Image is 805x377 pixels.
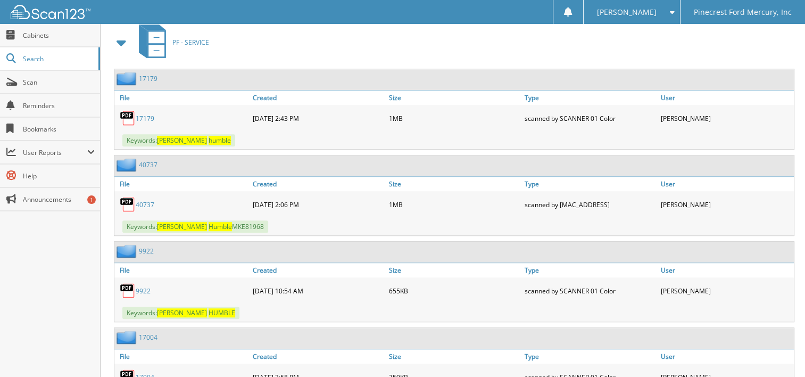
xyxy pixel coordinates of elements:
span: Bookmarks [23,125,95,134]
span: Reminders [23,101,95,110]
a: 17179 [136,114,154,123]
span: Cabinets [23,31,95,40]
img: PDF.png [120,283,136,299]
div: 655KB [386,280,522,301]
img: folder2.png [117,244,139,258]
a: Type [522,177,658,191]
img: scan123-logo-white.svg [11,5,90,19]
a: 17179 [139,74,157,83]
a: Size [386,177,522,191]
a: User [658,263,794,277]
a: User [658,349,794,364]
img: folder2.png [117,331,139,344]
span: PF - SERVICE [172,38,209,47]
a: Created [250,177,386,191]
div: [PERSON_NAME] [658,194,794,215]
div: scanned by [MAC_ADDRESS] [522,194,658,215]
span: Keywords: [122,307,239,319]
span: humble [209,136,231,145]
div: scanned by SCANNER 01 Color [522,108,658,129]
img: folder2.png [117,158,139,171]
img: PDF.png [120,196,136,212]
a: 40737 [136,200,154,209]
a: Size [386,91,522,105]
a: File [114,91,250,105]
div: 1MB [386,108,522,129]
span: [PERSON_NAME] [157,222,207,231]
div: [PERSON_NAME] [658,280,794,301]
a: Size [386,263,522,277]
a: User [658,91,794,105]
span: Keywords: MKE81968 [122,220,268,233]
span: Search [23,54,93,63]
a: Size [386,349,522,364]
div: scanned by SCANNER 01 Color [522,280,658,301]
a: 17004 [139,333,157,342]
a: Created [250,263,386,277]
img: PDF.png [120,110,136,126]
span: Announcements [23,195,95,204]
a: File [114,177,250,191]
a: Type [522,263,658,277]
a: 9922 [136,286,151,296]
div: 1 [87,195,96,204]
a: Type [522,91,658,105]
a: User [658,177,794,191]
div: [DATE] 10:54 AM [250,280,386,301]
span: Humble [209,222,232,231]
span: Scan [23,78,95,87]
a: Created [250,91,386,105]
div: 1MB [386,194,522,215]
span: [PERSON_NAME] [597,9,657,15]
img: folder2.png [117,72,139,85]
a: 40737 [139,160,157,169]
span: Keywords: [122,134,235,146]
a: PF - SERVICE [132,21,209,63]
a: File [114,349,250,364]
span: HUMBLE [209,308,235,317]
iframe: Chat Widget [752,326,805,377]
span: User Reports [23,148,87,157]
div: [PERSON_NAME] [658,108,794,129]
span: Pinecrest Ford Mercury, Inc [694,9,792,15]
div: [DATE] 2:43 PM [250,108,386,129]
div: [DATE] 2:06 PM [250,194,386,215]
span: [PERSON_NAME] [157,136,207,145]
a: Created [250,349,386,364]
span: [PERSON_NAME] [157,308,207,317]
a: 9922 [139,247,154,256]
span: Help [23,171,95,181]
a: Type [522,349,658,364]
a: File [114,263,250,277]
